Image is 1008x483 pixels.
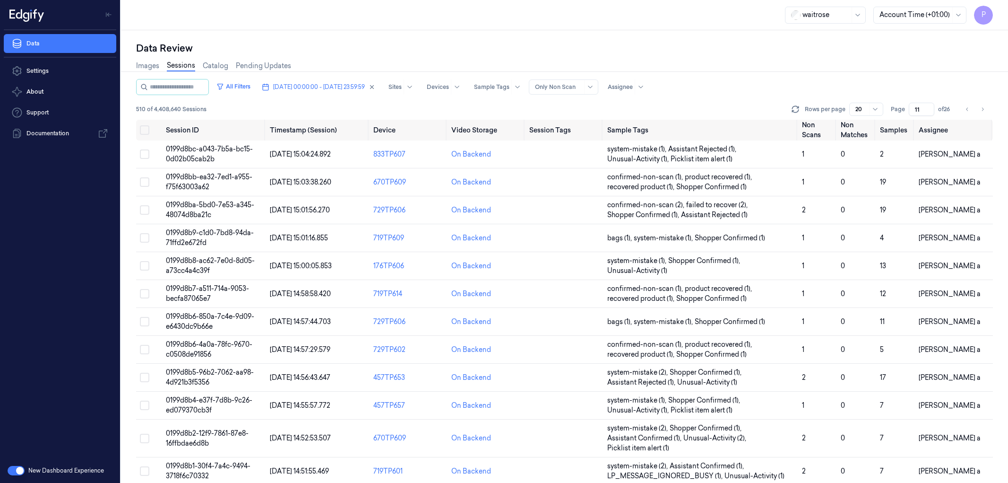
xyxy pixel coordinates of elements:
span: 0199d8bc-a043-7b5a-bc15-0d02b05cab2b [166,145,253,163]
span: Unusual-Activity (1) [724,471,784,481]
div: On Backend [451,149,491,159]
span: [PERSON_NAME] a [919,434,981,442]
span: 0 [841,206,845,214]
span: [DATE] 14:55:57.772 [270,401,330,410]
span: 0 [841,345,845,354]
span: confirmed-non-scan (1) , [607,284,685,294]
span: 0 [841,317,845,326]
div: On Backend [451,205,491,215]
div: 457TP653 [373,373,444,383]
span: [PERSON_NAME] a [919,345,981,354]
div: 457TP657 [373,401,444,411]
button: About [4,82,116,101]
button: Toggle Navigation [101,7,116,22]
button: Select row [140,373,149,382]
a: Support [4,103,116,122]
span: [DATE] 14:57:29.579 [270,345,330,354]
span: 1 [802,345,804,354]
span: failed to recover (2) , [686,200,750,210]
span: 0 [841,234,845,242]
div: 719TP614 [373,289,444,299]
span: Picklist item alert (1) [671,405,732,415]
div: On Backend [451,345,491,355]
span: 1 [802,150,804,158]
div: On Backend [451,233,491,243]
div: On Backend [451,261,491,271]
span: 13 [880,262,886,270]
span: 0 [841,262,845,270]
span: Shopper Confirmed (1) , [668,395,742,405]
button: Select all [140,125,149,135]
button: All Filters [213,79,254,94]
div: 729TP606 [373,205,444,215]
span: [DATE] 00:00:00 - [DATE] 23:59:59 [273,83,365,91]
button: P [974,6,993,25]
button: Select row [140,149,149,159]
button: Select row [140,289,149,299]
span: bags (1) , [607,317,634,327]
span: 2 [802,434,806,442]
span: Unusual-Activity (2) , [683,433,748,443]
span: [DATE] 14:57:44.703 [270,317,331,326]
button: Select row [140,466,149,476]
span: product recovered (1) , [685,340,754,350]
th: Assignee [915,120,993,141]
th: Timestamp (Session) [266,120,370,141]
span: [PERSON_NAME] a [919,206,981,214]
span: product recovered (1) , [685,284,754,294]
span: Assistant Rejected (1) , [607,378,677,387]
span: recovered product (1) , [607,350,676,360]
span: 19 [880,206,886,214]
div: On Backend [451,466,491,476]
span: 0199d8b4-e37f-7d8b-9c26-ed079370cb3f [166,396,252,414]
button: Select row [140,261,149,271]
span: 0199d8b1-30f4-7a4c-9494-3718f6c70332 [166,462,250,480]
th: Device [370,120,448,141]
span: of 26 [938,105,953,114]
span: [PERSON_NAME] a [919,234,981,242]
div: On Backend [451,433,491,443]
button: Select row [140,345,149,354]
span: [DATE] 14:52:53.507 [270,434,331,442]
span: system-mistake (1) , [607,395,668,405]
span: 0199d8b9-c1d0-7bd8-94da-71ffd2e672fd [166,228,254,247]
button: Go to next page [976,103,989,116]
span: Shopper Confirmed (1) [695,317,765,327]
span: 1 [802,234,804,242]
span: 19 [880,178,886,186]
span: 0199d8b6-4a0a-78fc-9670-c0508de91856 [166,340,252,359]
div: 719TP609 [373,233,444,243]
span: 1 [802,178,804,186]
span: Picklist item alert (1) [671,154,732,164]
span: 0 [841,150,845,158]
span: Assistant Confirmed (1) , [607,433,683,443]
span: 7 [880,467,884,475]
th: Non Scans [798,120,837,141]
span: 0 [841,401,845,410]
th: Samples [876,120,915,141]
span: Shopper Confirmed (1) , [670,423,743,433]
span: Picklist item alert (1) [607,443,669,453]
span: 5 [880,345,884,354]
span: system-mistake (1) , [634,317,695,327]
span: Unusual-Activity (1) [607,266,667,276]
span: 2 [802,206,806,214]
span: 0 [841,290,845,298]
span: Shopper Confirmed (1) [676,350,747,360]
div: 719TP601 [373,466,444,476]
span: bags (1) , [607,233,634,243]
span: Assistant Rejected (1) [681,210,748,220]
span: system-mistake (1) , [634,233,695,243]
span: Shopper Confirmed (1) , [607,210,681,220]
span: Page [891,105,905,114]
span: 2 [802,467,806,475]
span: 12 [880,290,886,298]
span: LP_MESSAGE_IGNORED_BUSY (1) , [607,471,724,481]
th: Sample Tags [603,120,798,141]
span: 0199d8ba-5bd0-7e53-a345-48074d8ba21c [166,201,254,219]
span: confirmed-non-scan (2) , [607,200,686,210]
span: [PERSON_NAME] a [919,262,981,270]
span: 0199d8bb-ea32-7ed1-a955-f75f63003a62 [166,173,252,191]
div: 670TP609 [373,177,444,187]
